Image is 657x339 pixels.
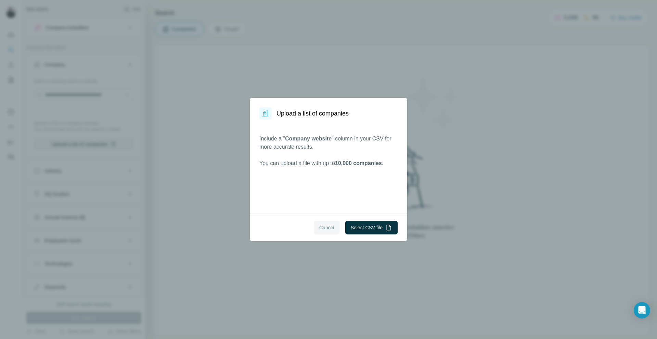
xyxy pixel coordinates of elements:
[259,159,398,167] p: You can upload a file with up to .
[285,136,332,141] span: Company website
[345,221,398,234] button: Select CSV file
[634,302,650,318] div: Open Intercom Messenger
[314,221,340,234] button: Cancel
[335,160,382,166] span: 10,000 companies
[276,109,349,118] h1: Upload a list of companies
[319,224,334,231] span: Cancel
[259,135,398,151] p: Include a " " column in your CSV for more accurate results.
